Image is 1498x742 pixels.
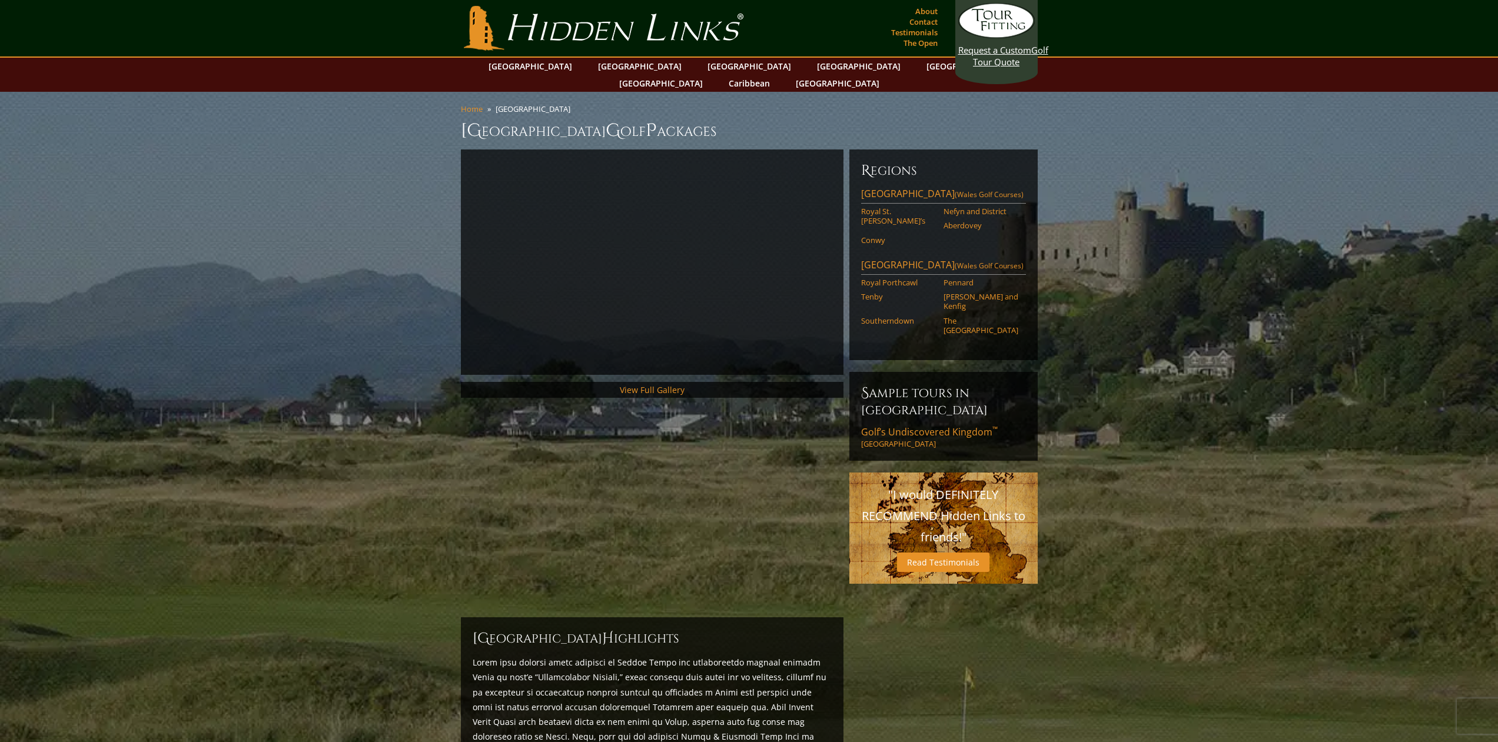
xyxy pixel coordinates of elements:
[906,14,941,30] a: Contact
[955,261,1024,271] span: (Wales Golf Courses)
[944,292,1018,311] a: [PERSON_NAME] and Kenfig
[496,104,575,114] li: [GEOGRAPHIC_DATA]
[958,3,1035,68] a: Request a CustomGolf Tour Quote
[483,58,578,75] a: [GEOGRAPHIC_DATA]
[646,119,657,142] span: P
[606,119,620,142] span: G
[921,58,1016,75] a: [GEOGRAPHIC_DATA]
[723,75,776,92] a: Caribbean
[944,278,1018,287] a: Pennard
[861,187,1026,204] a: [GEOGRAPHIC_DATA](Wales Golf Courses)
[602,629,614,648] span: H
[861,484,1026,548] p: "I would DEFINITELY RECOMMEND Hidden Links to friends!"
[901,35,941,51] a: The Open
[461,119,1038,142] h1: [GEOGRAPHIC_DATA] olf ackages
[461,104,483,114] a: Home
[861,235,936,245] a: Conwy
[958,44,1031,56] span: Request a Custom
[912,3,941,19] a: About
[473,161,832,363] iframe: Sir-Nick-on-Wales
[944,207,1018,216] a: Nefyn and District
[861,316,936,325] a: Southerndown
[811,58,906,75] a: [GEOGRAPHIC_DATA]
[861,258,1026,275] a: [GEOGRAPHIC_DATA](Wales Golf Courses)
[861,425,1026,449] a: Golf’s Undiscovered Kingdom™[GEOGRAPHIC_DATA]
[897,553,989,572] a: Read Testimonials
[861,292,936,301] a: Tenby
[861,207,936,226] a: Royal St. [PERSON_NAME]’s
[613,75,709,92] a: [GEOGRAPHIC_DATA]
[888,24,941,41] a: Testimonials
[861,278,936,287] a: Royal Porthcawl
[592,58,687,75] a: [GEOGRAPHIC_DATA]
[861,425,998,438] span: Golf’s Undiscovered Kingdom
[944,316,1018,335] a: The [GEOGRAPHIC_DATA]
[955,189,1024,199] span: (Wales Golf Courses)
[944,221,1018,230] a: Aberdovey
[620,384,685,395] a: View Full Gallery
[861,161,1026,180] h6: Regions
[473,629,832,648] h2: [GEOGRAPHIC_DATA] ighlights
[702,58,797,75] a: [GEOGRAPHIC_DATA]
[861,384,1026,418] h6: Sample Tours in [GEOGRAPHIC_DATA]
[790,75,885,92] a: [GEOGRAPHIC_DATA]
[992,424,998,434] sup: ™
